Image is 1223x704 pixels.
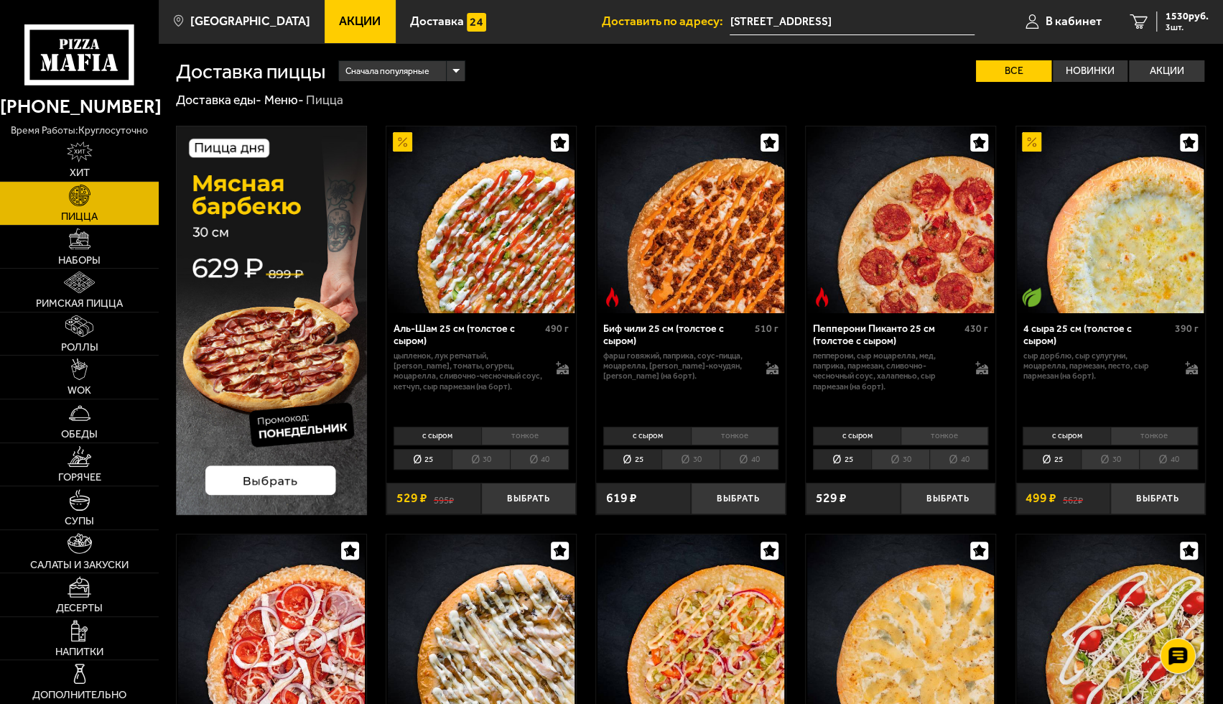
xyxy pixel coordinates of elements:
[691,483,786,514] button: Выбрать
[61,211,98,222] span: Пицца
[1046,15,1102,27] span: В кабинет
[976,60,1051,82] label: Все
[481,427,569,445] li: тонкое
[264,92,304,108] a: Меню-
[1023,449,1081,470] li: 25
[597,126,784,313] img: Биф чили 25 см (толстое с сыром)
[1166,11,1209,22] span: 1530 руб.
[481,483,576,514] button: Выбрать
[603,449,661,470] li: 25
[345,59,429,83] span: Сначала популярные
[410,15,464,27] span: Доставка
[603,323,751,347] div: Биф чили 25 см (толстое с сыром)
[1023,351,1172,381] p: сыр дорблю, сыр сулугуни, моцарелла, пармезан, песто, сыр пармезан (на борт).
[730,9,975,35] span: Санкт-Петербург, проспект Просвещения 87к1
[1022,132,1041,152] img: Акционный
[1023,427,1110,445] li: с сыром
[1110,427,1198,445] li: тонкое
[1026,492,1056,505] span: 499 ₽
[388,126,575,313] img: Аль-Шам 25 см (толстое с сыром)
[1129,60,1204,82] label: Акции
[720,449,778,470] li: 40
[1017,126,1204,313] img: 4 сыра 25 см (толстое с сыром)
[56,603,103,613] span: Десерты
[807,126,994,313] img: Пепперони Пиканто 25 см (толстое с сыром)
[306,92,343,108] div: Пицца
[58,255,101,266] span: Наборы
[691,427,778,445] li: тонкое
[1063,492,1083,505] s: 562 ₽
[510,449,569,470] li: 40
[602,15,730,27] span: Доставить по адресу:
[1053,60,1128,82] label: Новинки
[901,483,995,514] button: Выбрать
[32,690,126,700] span: Дополнительно
[929,449,988,470] li: 40
[65,516,94,527] span: Супы
[1174,323,1198,335] span: 390 г
[58,472,101,483] span: Горячее
[176,92,261,108] a: Доставка еды-
[70,167,90,178] span: Хит
[1022,287,1041,307] img: Вегетарианское блюдо
[61,342,98,353] span: Роллы
[68,385,91,396] span: WOK
[813,351,962,392] p: пепперони, сыр Моцарелла, мед, паприка, пармезан, сливочно-чесночный соус, халапеньо, сыр пармеза...
[394,449,452,470] li: 25
[339,15,381,27] span: Акции
[813,449,871,470] li: 25
[36,298,123,309] span: Римская пицца
[812,287,832,307] img: Острое блюдо
[176,61,325,81] h1: Доставка пиццы
[964,323,988,335] span: 430 г
[816,492,847,505] span: 529 ₽
[394,323,541,347] div: Аль-Шам 25 см (толстое с сыром)
[434,492,454,505] s: 595 ₽
[871,449,929,470] li: 30
[603,427,690,445] li: с сыром
[901,427,988,445] li: тонкое
[813,427,900,445] li: с сыром
[393,132,412,152] img: Акционный
[603,287,622,307] img: Острое блюдо
[813,323,961,347] div: Пепперони Пиканто 25 см (толстое с сыром)
[190,15,310,27] span: [GEOGRAPHIC_DATA]
[1139,449,1198,470] li: 40
[55,647,103,657] span: Напитки
[596,126,785,313] a: Острое блюдоБиф чили 25 см (толстое с сыром)
[806,126,995,313] a: Острое блюдоПепперони Пиканто 25 см (толстое с сыром)
[730,9,975,35] input: Ваш адрес доставки
[386,126,575,313] a: АкционныйАль-Шам 25 см (толстое с сыром)
[603,351,753,381] p: фарш говяжий, паприка, соус-пицца, моцарелла, [PERSON_NAME]-кочудян, [PERSON_NAME] (на борт).
[467,13,486,32] img: 15daf4d41897b9f0e9f617042186c801.svg
[30,560,129,570] span: Салаты и закуски
[394,427,480,445] li: с сыром
[394,351,543,392] p: цыпленок, лук репчатый, [PERSON_NAME], томаты, огурец, моцарелла, сливочно-чесночный соус, кетчуп...
[1081,449,1139,470] li: 30
[1110,483,1205,514] button: Выбрать
[661,449,720,470] li: 30
[61,429,98,440] span: Обеды
[396,492,427,505] span: 529 ₽
[1166,23,1209,32] span: 3 шт.
[1016,126,1205,313] a: АкционныйВегетарианское блюдо4 сыра 25 см (толстое с сыром)
[755,323,778,335] span: 510 г
[545,323,569,335] span: 490 г
[606,492,637,505] span: 619 ₽
[1023,323,1171,347] div: 4 сыра 25 см (толстое с сыром)
[452,449,510,470] li: 30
